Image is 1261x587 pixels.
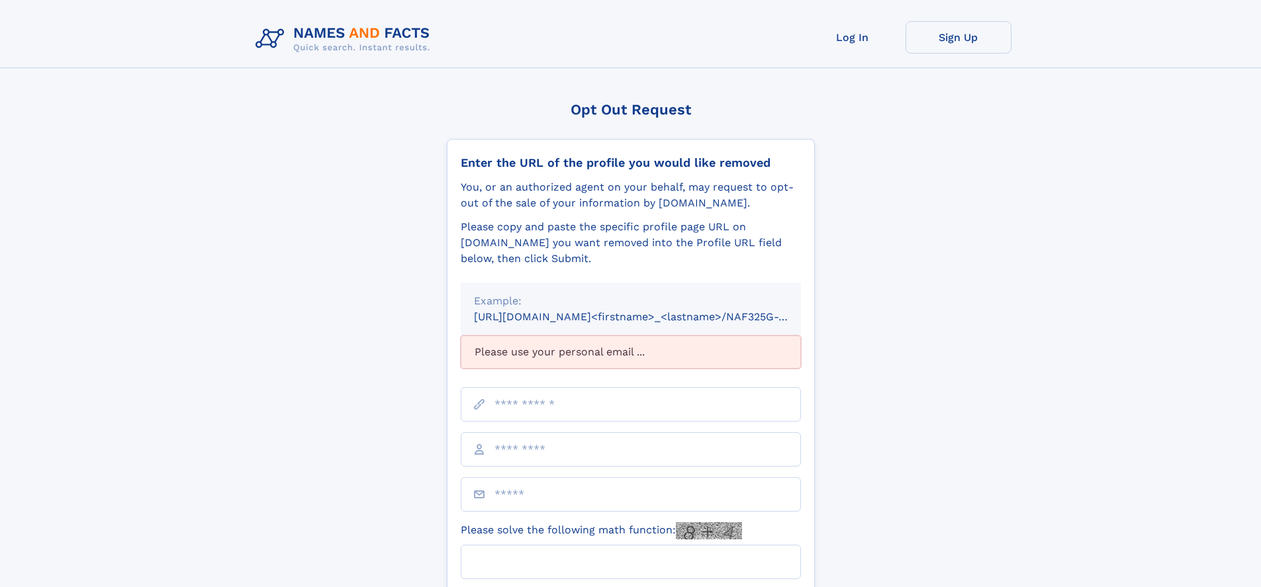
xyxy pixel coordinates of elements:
a: Sign Up [906,21,1011,54]
small: [URL][DOMAIN_NAME]<firstname>_<lastname>/NAF325G-xxxxxxxx [474,310,826,323]
div: Enter the URL of the profile you would like removed [461,156,801,170]
img: Logo Names and Facts [250,21,441,57]
div: Please copy and paste the specific profile page URL on [DOMAIN_NAME] you want removed into the Pr... [461,219,801,267]
div: Please use your personal email ... [461,336,801,369]
label: Please solve the following math function: [461,522,742,539]
div: Opt Out Request [447,101,815,118]
div: You, or an authorized agent on your behalf, may request to opt-out of the sale of your informatio... [461,179,801,211]
div: Example: [474,293,788,309]
a: Log In [800,21,906,54]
